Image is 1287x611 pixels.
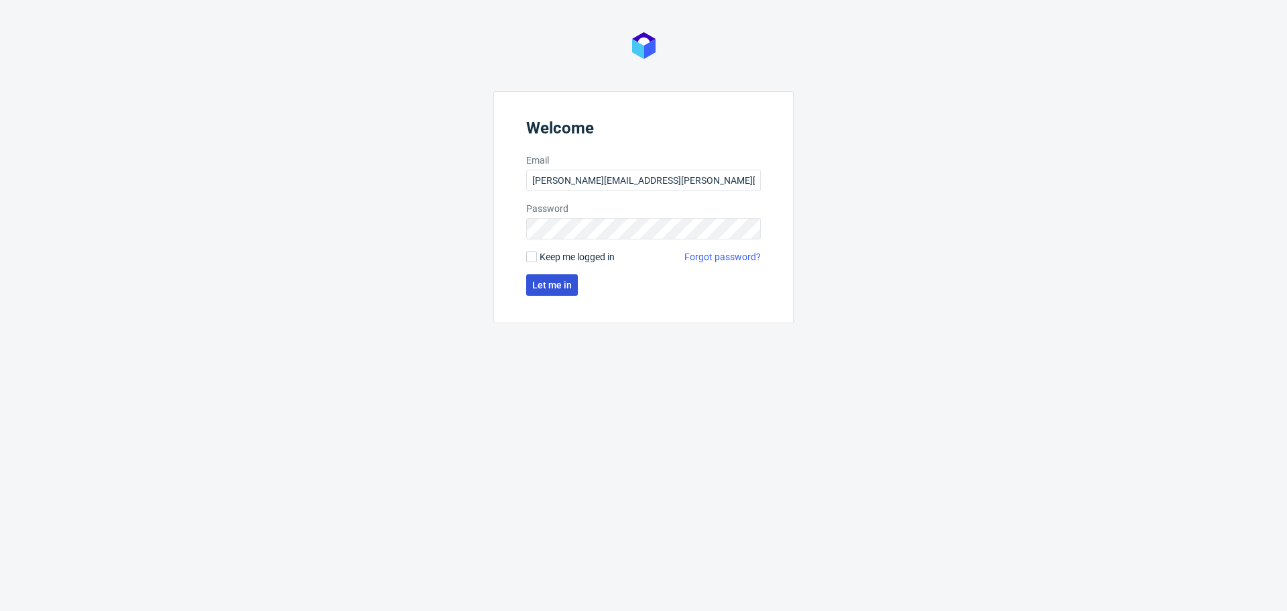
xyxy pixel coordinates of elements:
label: Password [526,202,761,215]
label: Email [526,154,761,167]
span: Keep me logged in [540,250,615,264]
button: Let me in [526,274,578,296]
span: Let me in [532,280,572,290]
a: Forgot password? [684,250,761,264]
input: you@youremail.com [526,170,761,191]
header: Welcome [526,119,761,143]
